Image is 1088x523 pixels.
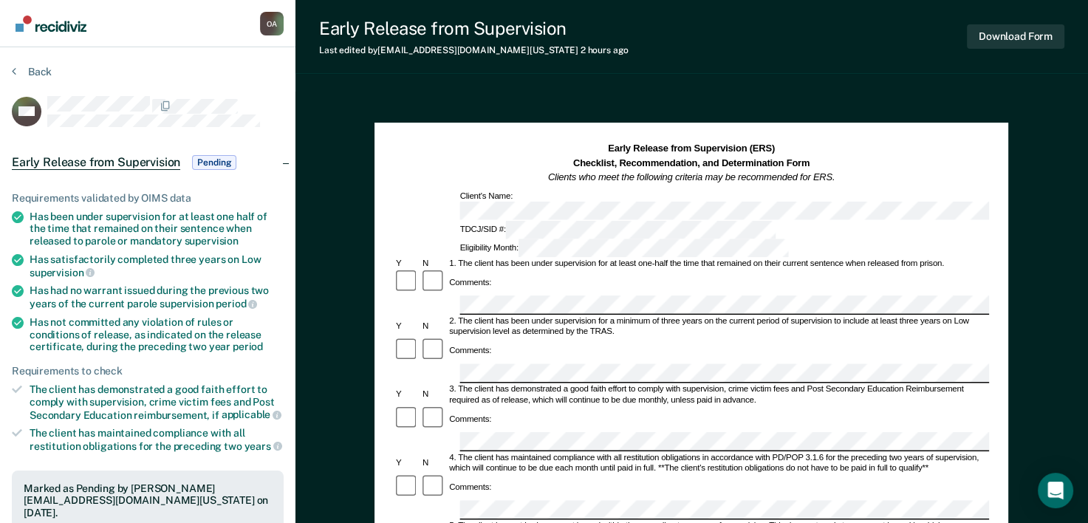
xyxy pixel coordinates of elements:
strong: Checklist, Recommendation, and Determination Form [573,157,810,168]
div: N [420,390,447,400]
div: Early Release from Supervision [319,18,628,39]
div: Comments: [448,482,494,492]
span: Early Release from Supervision [12,155,180,170]
span: supervision [185,235,239,247]
span: applicable [222,409,281,420]
div: Comments: [448,414,494,424]
div: Y [394,321,420,332]
div: Has not committed any violation of rules or conditions of release, as indicated on the release ce... [30,316,284,353]
div: The client has maintained compliance with all restitution obligations for the preceding two [30,427,284,452]
span: period [216,298,257,310]
span: supervision [30,267,95,278]
div: N [420,259,447,269]
div: 2. The client has been under supervision for a minimum of three years on the current period of su... [448,316,990,338]
div: The client has demonstrated a good faith effort to comply with supervision, crime victim fees and... [30,383,284,421]
button: Back [12,65,52,78]
div: Open Intercom Messenger [1038,473,1073,508]
div: 1. The client has been under supervision for at least one-half the time that remained on their cu... [448,259,990,269]
button: Download Form [967,24,1064,49]
div: Y [394,458,420,468]
div: O A [260,12,284,35]
span: 2 hours ago [581,45,629,55]
div: Y [394,390,420,400]
div: Last edited by [EMAIL_ADDRESS][DOMAIN_NAME][US_STATE] [319,45,628,55]
div: 3. The client has demonstrated a good faith effort to comply with supervision, crime victim fees ... [448,385,990,406]
span: period [233,341,263,352]
div: Requirements to check [12,365,284,377]
div: Has had no warrant issued during the previous two years of the current parole supervision [30,284,284,310]
div: Eligibility Month: [458,239,790,258]
div: Y [394,259,420,269]
span: Pending [192,155,236,170]
div: Marked as Pending by [PERSON_NAME][EMAIL_ADDRESS][DOMAIN_NAME][US_STATE] on [DATE]. [24,482,272,519]
div: Has satisfactorily completed three years on Low [30,253,284,278]
div: Comments: [448,277,494,287]
span: years [244,440,282,452]
em: Clients who meet the following criteria may be recommended for ERS. [548,172,835,182]
div: N [420,321,447,332]
div: Has been under supervision for at least one half of the time that remained on their sentence when... [30,211,284,247]
img: Recidiviz [16,16,86,32]
div: N [420,458,447,468]
div: Requirements validated by OIMS data [12,192,284,205]
div: 4. The client has maintained compliance with all restitution obligations in accordance with PD/PO... [448,453,990,474]
button: Profile dropdown button [260,12,284,35]
div: Comments: [448,346,494,356]
div: TDCJ/SID #: [458,221,778,239]
strong: Early Release from Supervision (ERS) [608,143,775,154]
